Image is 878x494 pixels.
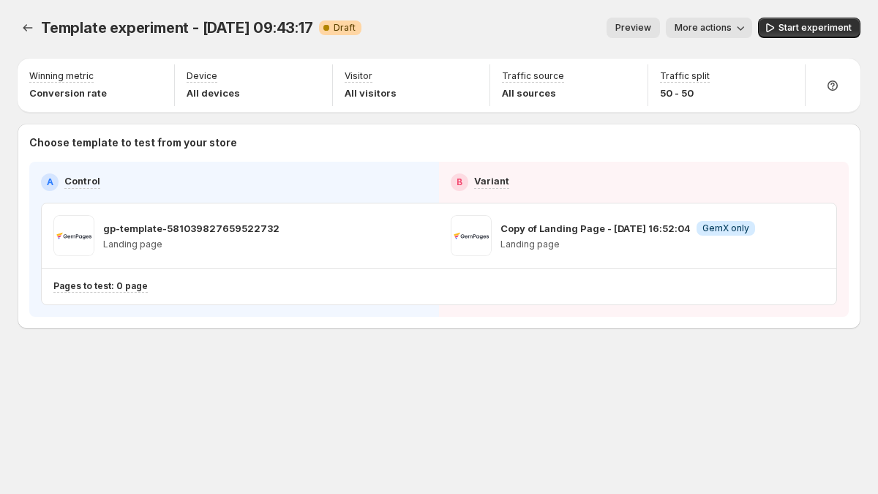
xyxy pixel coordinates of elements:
[187,70,217,82] p: Device
[53,215,94,256] img: gp-template-581039827659522732
[675,22,732,34] span: More actions
[18,18,38,38] button: Experiments
[41,19,313,37] span: Template experiment - [DATE] 09:43:17
[29,86,107,100] p: Conversion rate
[103,221,279,236] p: gp-template-581039827659522732
[474,173,509,188] p: Variant
[758,18,860,38] button: Start experiment
[64,173,100,188] p: Control
[345,70,372,82] p: Visitor
[29,135,849,150] p: Choose template to test from your store
[187,86,240,100] p: All devices
[666,18,752,38] button: More actions
[502,86,564,100] p: All sources
[660,70,710,82] p: Traffic split
[345,86,397,100] p: All visitors
[502,70,564,82] p: Traffic source
[615,22,651,34] span: Preview
[778,22,852,34] span: Start experiment
[500,239,755,250] p: Landing page
[500,221,691,236] p: Copy of Landing Page - [DATE] 16:52:04
[334,22,356,34] span: Draft
[47,176,53,188] h2: A
[607,18,660,38] button: Preview
[457,176,462,188] h2: B
[451,215,492,256] img: Copy of Landing Page - Aug 22, 16:52:04
[103,239,279,250] p: Landing page
[29,70,94,82] p: Winning metric
[53,280,148,292] p: Pages to test: 0 page
[702,222,749,234] span: GemX only
[660,86,710,100] p: 50 - 50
